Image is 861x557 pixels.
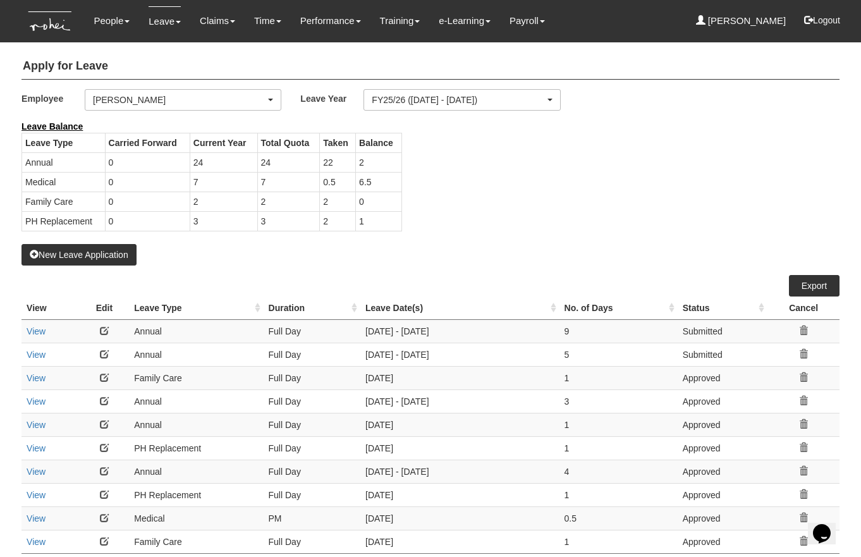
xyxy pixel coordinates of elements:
td: 2 [320,192,356,211]
td: Annual [129,389,263,413]
b: Leave Balance [21,121,83,132]
td: 3 [190,211,257,231]
button: Logout [795,5,849,35]
td: 0.5 [320,172,356,192]
th: Leave Date(s) : activate to sort column ascending [360,297,559,320]
td: Annual [129,319,263,343]
td: 24 [257,152,320,172]
td: Approved [678,413,768,436]
td: Full Day [264,389,360,413]
th: Status : activate to sort column ascending [678,297,768,320]
td: Family Care [22,192,106,211]
td: Full Day [264,343,360,366]
td: 22 [320,152,356,172]
td: Annual [129,413,263,436]
td: 0.5 [559,506,678,530]
a: Export [789,275,840,297]
td: 0 [105,152,190,172]
a: Performance [300,6,361,35]
td: Annual [129,460,263,483]
td: Full Day [264,436,360,460]
th: Current Year [190,133,257,152]
td: 0 [105,211,190,231]
td: 1 [559,366,678,389]
td: [DATE] [360,483,559,506]
a: View [27,326,46,336]
td: 1 [559,413,678,436]
label: Leave Year [300,89,363,107]
td: PH Replacement [129,483,263,506]
td: 2 [190,192,257,211]
a: View [27,537,46,547]
button: New Leave Application [21,244,137,266]
td: Annual [129,343,263,366]
td: 6.5 [356,172,402,192]
label: Employee [21,89,85,107]
td: Full Day [264,483,360,506]
a: View [27,467,46,477]
div: FY25/26 ([DATE] - [DATE]) [372,94,544,106]
a: e-Learning [439,6,491,35]
td: [DATE] - [DATE] [360,460,559,483]
td: Family Care [129,366,263,389]
td: 1 [559,530,678,553]
th: Edit [79,297,129,320]
td: 2 [257,192,320,211]
td: [DATE] [360,506,559,530]
td: PM [264,506,360,530]
td: 0 [105,172,190,192]
td: 0 [356,192,402,211]
th: Total Quota [257,133,320,152]
td: 2 [356,152,402,172]
td: Medical [22,172,106,192]
a: View [27,350,46,360]
a: People [94,6,130,35]
a: Claims [200,6,235,35]
td: Full Day [264,319,360,343]
td: 7 [257,172,320,192]
a: View [27,373,46,383]
th: Duration : activate to sort column ascending [264,297,360,320]
td: 4 [559,460,678,483]
td: [DATE] - [DATE] [360,319,559,343]
td: Approved [678,436,768,460]
td: PH Replacement [22,211,106,231]
td: [DATE] [360,366,559,389]
td: [DATE] [360,436,559,460]
td: Approved [678,530,768,553]
td: Full Day [264,413,360,436]
td: Approved [678,460,768,483]
th: Leave Type [22,133,106,152]
th: Taken [320,133,356,152]
td: Full Day [264,366,360,389]
div: [PERSON_NAME] [93,94,266,106]
td: Full Day [264,460,360,483]
td: 1 [356,211,402,231]
td: Medical [129,506,263,530]
a: Time [254,6,281,35]
td: [DATE] [360,413,559,436]
a: View [27,420,46,430]
td: [DATE] - [DATE] [360,343,559,366]
a: View [27,513,46,523]
th: Cancel [767,297,840,320]
a: Leave [149,6,181,36]
td: Approved [678,366,768,389]
h4: Apply for Leave [21,54,840,80]
td: 7 [190,172,257,192]
td: 2 [320,211,356,231]
a: View [27,490,46,500]
td: 3 [257,211,320,231]
a: View [27,396,46,407]
button: FY25/26 ([DATE] - [DATE]) [363,89,560,111]
th: No. of Days : activate to sort column ascending [559,297,678,320]
td: Full Day [264,530,360,553]
td: 1 [559,483,678,506]
a: [PERSON_NAME] [696,6,786,35]
td: PH Replacement [129,436,263,460]
td: 1 [559,436,678,460]
td: 3 [559,389,678,413]
td: Submitted [678,319,768,343]
td: Annual [22,152,106,172]
a: Payroll [510,6,545,35]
